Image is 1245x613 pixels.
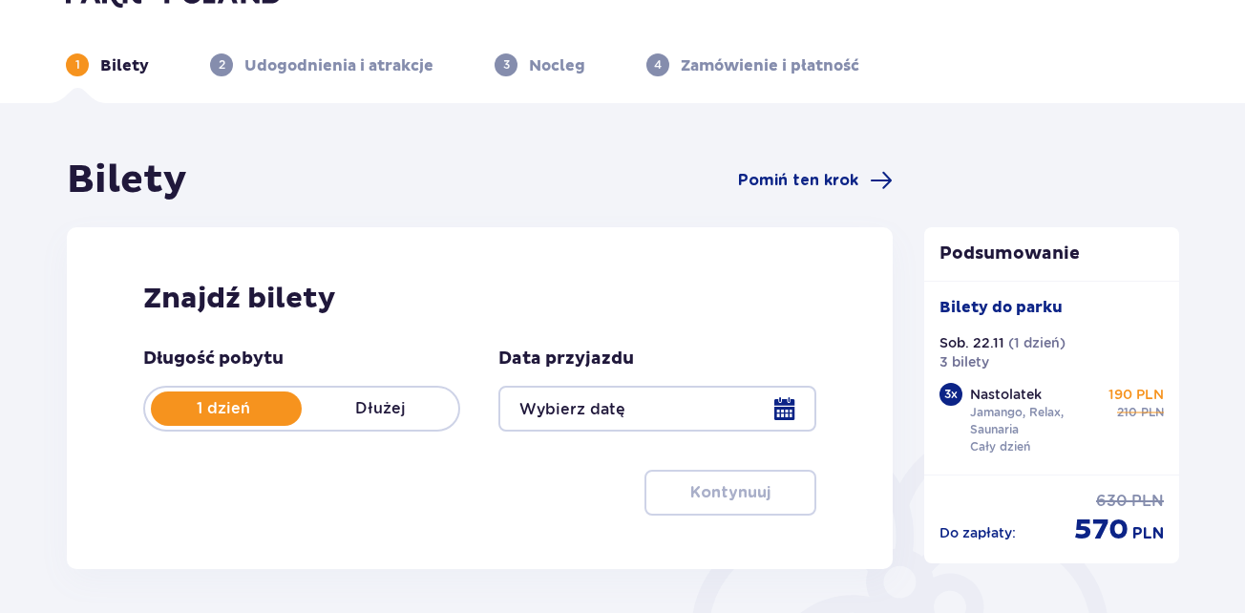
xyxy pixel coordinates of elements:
[939,297,1063,318] p: Bilety do parku
[970,385,1042,404] p: Nastolatek
[498,348,634,370] p: Data przyjazdu
[970,438,1030,455] p: Cały dzień
[503,56,510,74] p: 3
[1108,385,1164,404] p: 190 PLN
[939,333,1004,352] p: Sob. 22.11
[681,55,859,76] p: Zamówienie i płatność
[738,169,893,192] a: Pomiń ten krok
[1131,491,1164,512] span: PLN
[1141,404,1164,421] span: PLN
[1096,491,1128,512] span: 630
[654,56,662,74] p: 4
[939,352,989,371] p: 3 bilety
[529,55,585,76] p: Nocleg
[1008,333,1066,352] p: ( 1 dzień )
[939,523,1016,542] p: Do zapłaty :
[143,281,816,317] h2: Znajdź bilety
[495,53,585,76] div: 3Nocleg
[67,157,187,204] h1: Bilety
[75,56,80,74] p: 1
[66,53,149,76] div: 1Bilety
[924,243,1180,265] p: Podsumowanie
[210,53,433,76] div: 2Udogodnienia i atrakcje
[738,170,858,191] span: Pomiń ten krok
[143,348,284,370] p: Długość pobytu
[644,470,816,516] button: Kontynuuj
[970,404,1102,438] p: Jamango, Relax, Saunaria
[1074,512,1129,548] span: 570
[646,53,859,76] div: 4Zamówienie i płatność
[100,55,149,76] p: Bilety
[1132,523,1164,544] span: PLN
[219,56,225,74] p: 2
[145,398,302,419] p: 1 dzień
[244,55,433,76] p: Udogodnienia i atrakcje
[939,383,962,406] div: 3 x
[1117,404,1137,421] span: 210
[690,482,770,503] p: Kontynuuj
[302,398,458,419] p: Dłużej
